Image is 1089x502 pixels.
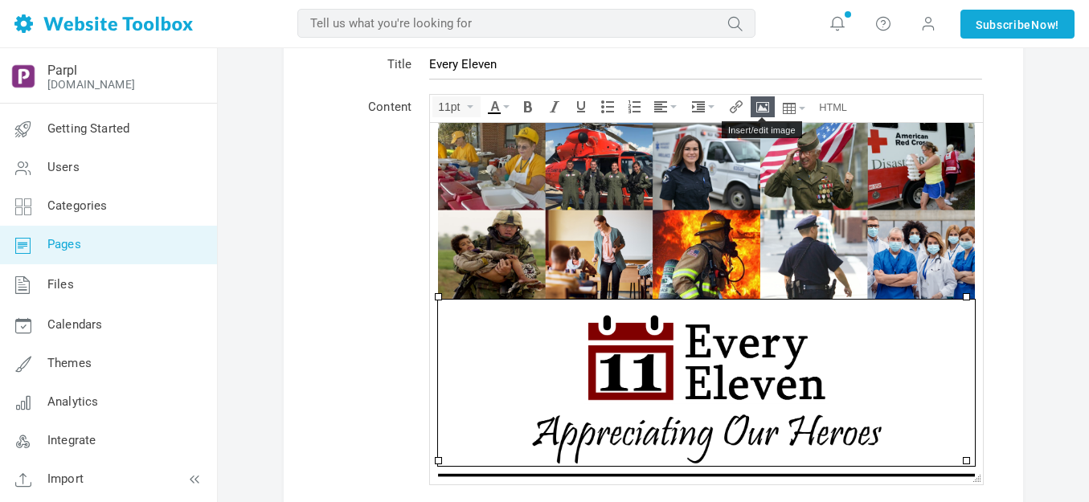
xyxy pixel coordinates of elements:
[47,121,129,136] span: Getting Started
[47,356,92,370] span: Themes
[686,96,722,117] div: Indent
[649,96,684,117] div: Align
[47,317,102,332] span: Calendars
[47,78,135,91] a: [DOMAIN_NAME]
[47,237,81,251] span: Pages
[47,160,80,174] span: Users
[813,96,853,117] div: Source code
[47,394,98,409] span: Analytics
[542,96,567,117] div: Italic
[724,96,748,117] div: Insert/edit link
[47,433,96,447] span: Integrate
[47,471,84,486] span: Import
[777,96,811,120] div: Table
[47,63,77,78] a: Parpl
[47,198,108,213] span: Categories
[8,177,545,344] img: 286758%2F9491377%2FSlide3.png
[569,96,593,117] div: Underline
[438,100,464,113] span: 11pt
[1031,16,1059,34] span: Now!
[516,96,540,117] div: Bold
[751,96,775,117] div: Insert/edit image
[432,96,481,117] div: Font Sizes
[960,10,1075,39] a: SubscribeNow!
[430,123,983,484] iframe: Rich Text Area. Press ALT-F9 for menu. Press ALT-F10 for toolbar. Press ALT-0 for help
[47,277,74,292] span: Files
[622,96,646,117] div: Numbered list
[596,96,620,117] div: Bullet list
[297,9,755,38] input: Tell us what you're looking for
[316,88,420,494] td: Content
[483,96,514,117] div: Text color
[722,121,802,138] div: Insert/edit image
[10,63,36,89] img: output-onlinepngtools%20-%202025-05-26T183955.010.png
[316,46,420,88] td: Title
